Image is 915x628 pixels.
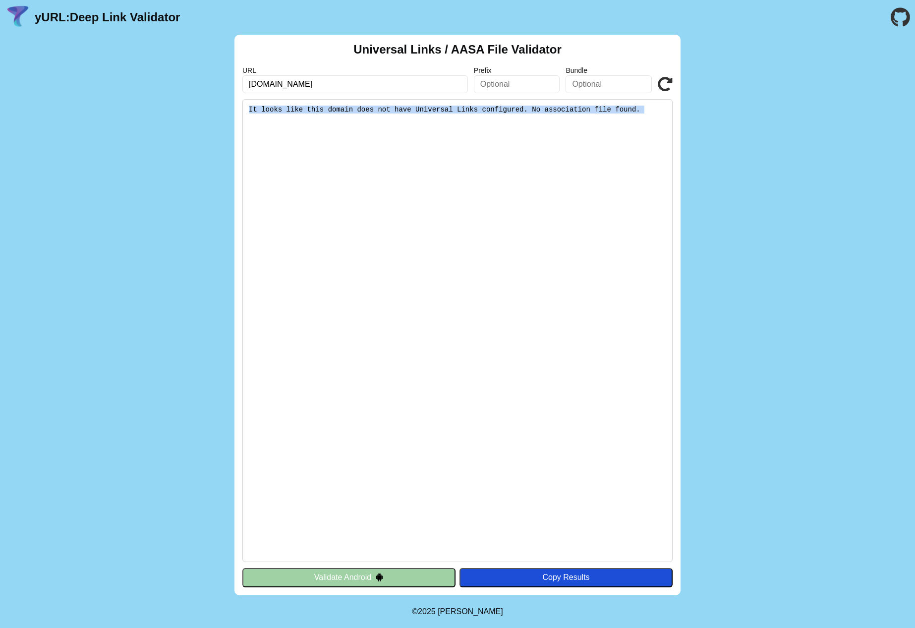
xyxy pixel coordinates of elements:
[566,75,652,93] input: Optional
[375,573,384,581] img: droidIcon.svg
[464,573,668,582] div: Copy Results
[459,568,673,587] button: Copy Results
[242,568,456,587] button: Validate Android
[438,607,503,616] a: Michael Ibragimchayev's Personal Site
[35,10,180,24] a: yURL:Deep Link Validator
[412,595,503,628] footer: ©
[418,607,436,616] span: 2025
[242,75,468,93] input: Required
[353,43,562,57] h2: Universal Links / AASA File Validator
[566,66,652,74] label: Bundle
[474,66,560,74] label: Prefix
[242,66,468,74] label: URL
[474,75,560,93] input: Optional
[242,99,673,562] pre: It looks like this domain does not have Universal Links configured. No association file found.
[5,4,31,30] img: yURL Logo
